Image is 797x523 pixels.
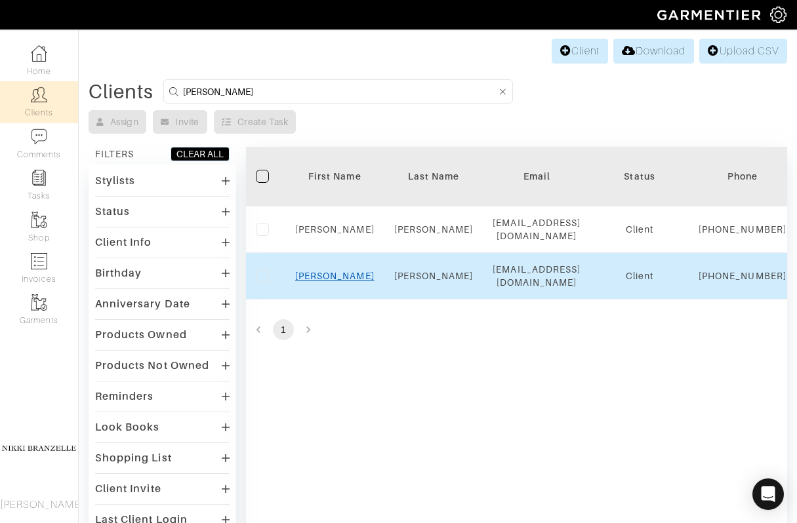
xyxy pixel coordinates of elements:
[95,174,135,187] div: Stylists
[31,170,47,186] img: reminder-icon-8004d30b9f0a5d33ae49ab947aed9ed385cf756f9e5892f1edd6e32f2345188e.png
[95,236,152,249] div: Client Info
[651,3,770,26] img: garmentier-logo-header-white-b43fb05a5012e4ada735d5af1a66efaba907eab6374d6393d1fbf88cb4ef424d.png
[600,170,679,183] div: Status
[699,39,787,64] a: Upload CSV
[95,359,209,372] div: Products Not Owned
[95,482,161,495] div: Client Invite
[493,170,581,183] div: Email
[95,147,134,161] div: FILTERS
[95,390,153,403] div: Reminders
[600,269,679,282] div: Client
[699,170,787,183] div: Phone
[552,39,608,64] a: Client
[699,223,787,236] div: [PHONE_NUMBER]
[394,224,474,235] a: [PERSON_NAME]
[95,267,142,280] div: Birthday
[176,147,224,161] div: CLEAR ALL
[295,224,375,235] a: [PERSON_NAME]
[95,298,190,311] div: Anniversary Date
[590,147,689,206] th: Toggle SortBy
[31,128,47,145] img: comment-icon-a0a6a9ef722e966f86d9cbdc48e553b5cf19dbc54f86b18d962a5391bc8f6eb6.png
[31,253,47,269] img: orders-icon-0abe47150d42831381b5fb84f609e132dff9fe21cb692f30cb5eec754e2cba89.png
[183,83,497,100] input: Search by name, email, phone, city, or state
[31,294,47,311] img: garments-icon-b7da505a4dc4fd61783c78ac3ca0ef83fa9d6f193b1c9dc38574b1d14d53ca28.png
[394,271,474,281] a: [PERSON_NAME]
[394,170,474,183] div: Last Name
[295,271,375,281] a: [PERSON_NAME]
[95,328,187,341] div: Products Owned
[89,85,153,98] div: Clients
[171,147,230,161] button: CLEAR ALL
[384,147,483,206] th: Toggle SortBy
[613,39,694,64] a: Download
[295,170,375,183] div: First Name
[770,7,787,23] img: gear-icon-white-bd11855cb880d31180b6d7d6211b90ccbf57a29d726f0c71d8c61bd08dd39cc2.png
[95,205,130,218] div: Status
[493,216,581,242] div: [EMAIL_ADDRESS][DOMAIN_NAME]
[699,269,787,282] div: [PHONE_NUMBER]
[285,147,384,206] th: Toggle SortBy
[31,212,47,228] img: garments-icon-b7da505a4dc4fd61783c78ac3ca0ef83fa9d6f193b1c9dc38574b1d14d53ca28.png
[95,452,172,465] div: Shopping List
[95,421,160,434] div: Look Books
[31,87,47,103] img: clients-icon-6bae9207a08558b7cb47a8932f037763ab4055f8c8b6bfacd5dc20c3e0201464.png
[752,478,784,510] div: Open Intercom Messenger
[493,263,581,289] div: [EMAIL_ADDRESS][DOMAIN_NAME]
[246,319,787,340] nav: pagination navigation
[273,319,294,340] button: page 1
[31,45,47,62] img: dashboard-icon-dbcd8f5a0b271acd01030246c82b418ddd0df26cd7fceb0bd07c9910d44c42f6.png
[600,223,679,236] div: Client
